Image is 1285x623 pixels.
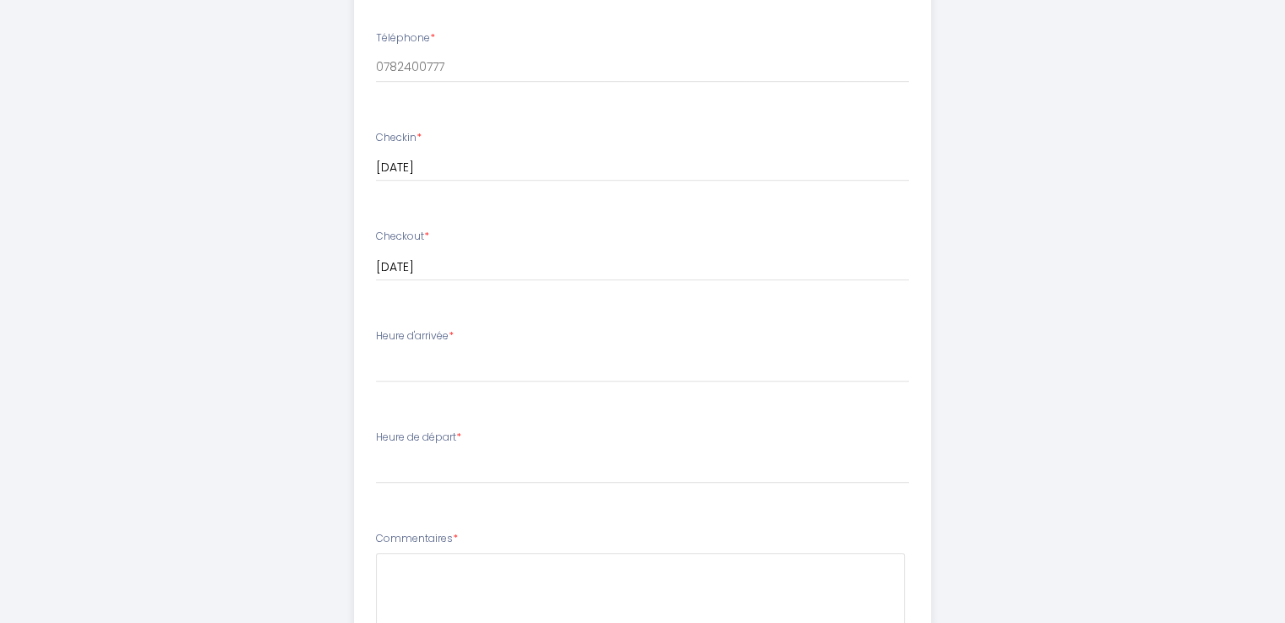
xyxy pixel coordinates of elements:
[376,531,458,547] label: Commentaires
[376,130,422,146] label: Checkin
[376,229,429,245] label: Checkout
[376,430,461,446] label: Heure de départ
[376,328,454,344] label: Heure d'arrivée
[376,30,435,46] label: Téléphone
